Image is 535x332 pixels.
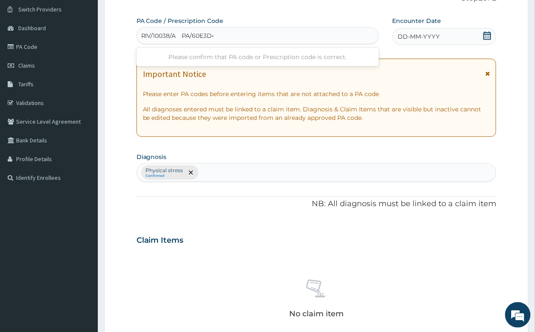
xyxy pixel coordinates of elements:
div: Minimize live chat window [139,4,160,25]
p: All diagnoses entered must be linked to a claim item. Diagnosis & Claim Items that are visible bu... [143,105,490,122]
div: Please confirm that PA code or Prescription code is correct. [137,49,379,65]
span: Switch Providers [18,6,62,13]
label: Diagnosis [137,153,167,161]
span: Tariffs [18,80,34,88]
span: Claims [18,62,35,69]
h3: Claim Items [137,236,184,245]
span: Dashboard [18,24,46,32]
textarea: Type your message and hit 'Enter' [4,232,162,262]
label: Encounter Date [393,17,441,25]
p: Please enter PA codes before entering items that are not attached to a PA code [143,90,490,98]
div: Chat with us now [44,48,143,59]
span: DD-MM-YYYY [398,32,440,41]
img: d_794563401_company_1708531726252_794563401 [16,43,34,64]
p: NB: All diagnosis must be linked to a claim item [137,199,497,210]
span: We're online! [49,107,117,193]
h1: Important Notice [143,69,207,79]
label: PA Code / Prescription Code [137,17,224,25]
p: No claim item [289,310,344,318]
